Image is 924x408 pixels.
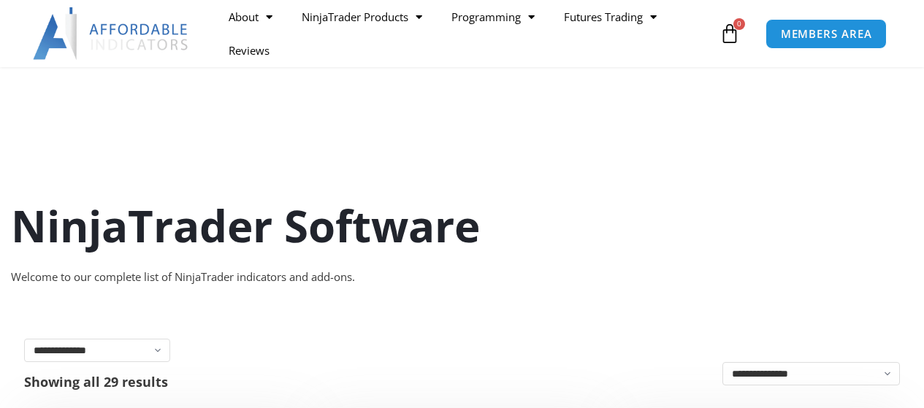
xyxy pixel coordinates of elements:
h1: NinjaTrader Software [11,195,913,256]
div: Welcome to our complete list of NinjaTrader indicators and add-ons. [11,267,913,288]
a: Reviews [214,34,284,67]
a: 0 [698,12,762,55]
span: 0 [733,18,745,30]
img: LogoAI | Affordable Indicators – NinjaTrader [33,7,190,60]
p: Showing all 29 results [24,375,168,388]
a: MEMBERS AREA [765,19,887,49]
select: Shop order [722,362,900,385]
span: MEMBERS AREA [781,28,872,39]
